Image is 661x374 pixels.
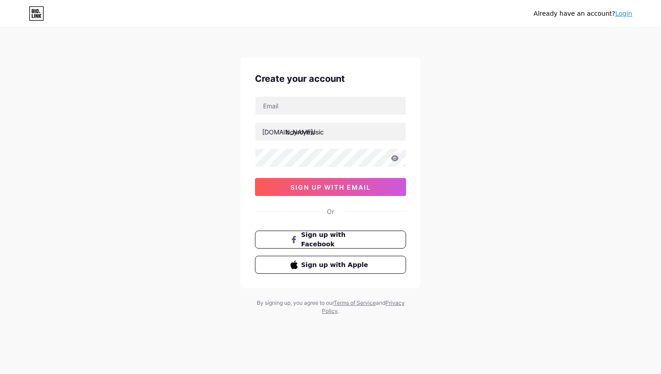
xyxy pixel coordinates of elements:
[301,230,371,249] span: Sign up with Facebook
[327,207,334,216] div: Or
[255,231,406,249] button: Sign up with Facebook
[255,178,406,196] button: sign up with email
[254,299,407,315] div: By signing up, you agree to our and .
[290,183,371,191] span: sign up with email
[262,127,315,137] div: [DOMAIN_NAME]/
[255,123,406,141] input: username
[534,9,632,18] div: Already have an account?
[255,97,406,115] input: Email
[255,256,406,274] button: Sign up with Apple
[615,10,632,17] a: Login
[301,260,371,270] span: Sign up with Apple
[334,299,376,306] a: Terms of Service
[255,72,406,85] div: Create your account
